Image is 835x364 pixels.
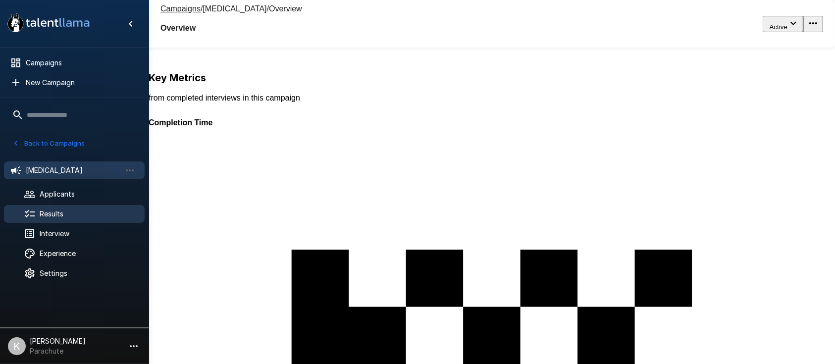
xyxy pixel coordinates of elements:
[203,4,266,13] span: [MEDICAL_DATA]
[269,4,302,13] span: Overview
[267,4,269,13] span: /
[160,4,201,13] u: Campaigns
[201,4,203,13] span: /
[763,16,803,32] button: Active
[160,24,302,33] h4: Overview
